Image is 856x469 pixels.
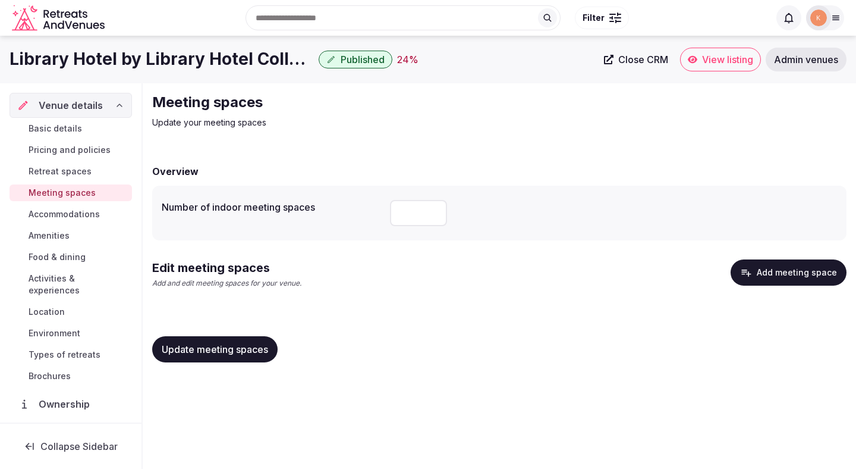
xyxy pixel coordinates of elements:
a: Accommodations [10,206,132,223]
button: Filter [575,7,629,29]
span: Accommodations [29,208,100,220]
span: Food & dining [29,251,86,263]
span: Pricing and policies [29,144,111,156]
svg: Retreats and Venues company logo [12,5,107,32]
span: Filter [583,12,605,24]
a: Amenities [10,227,132,244]
a: Activities & experiences [10,270,132,299]
span: View listing [702,54,753,65]
a: View listing [680,48,761,71]
span: Meeting spaces [29,187,96,199]
h2: Meeting spaces [152,93,552,112]
a: Retreat spaces [10,163,132,180]
span: Retreat spaces [29,165,92,177]
span: Update meeting spaces [162,343,268,355]
button: Add meeting space [731,259,846,286]
span: Venue details [39,98,103,112]
h2: Overview [152,164,199,179]
a: Brochures [10,368,132,384]
p: Add and edit meeting spaces for your venue. [152,279,301,289]
button: 24% [397,52,418,67]
a: Types of retreats [10,346,132,363]
span: Admin venues [774,54,838,65]
span: Basic details [29,123,82,135]
span: Collapse Sidebar [40,440,118,452]
span: Published [341,54,385,65]
span: Amenities [29,230,70,242]
a: Pricing and policies [10,142,132,158]
span: Location [29,306,65,318]
span: Brochures [29,370,71,382]
button: Update meeting spaces [152,336,278,362]
a: Administration [10,421,132,446]
p: Update your meeting spaces [152,117,552,129]
span: Ownership [39,397,95,411]
a: Environment [10,325,132,342]
div: 24 % [397,52,418,67]
label: Number of indoor meeting spaces [162,202,380,212]
h1: Library Hotel by Library Hotel Collection [10,48,314,71]
a: Ownership [10,392,132,417]
h2: Edit meeting spaces [152,259,301,276]
a: Food & dining [10,249,132,265]
img: katsabado [810,10,827,26]
span: Activities & experiences [29,273,127,296]
a: Close CRM [597,48,675,71]
span: Types of retreats [29,349,100,361]
a: Basic details [10,120,132,137]
a: Admin venues [766,48,846,71]
a: Meeting spaces [10,185,132,201]
span: Close CRM [618,54,668,65]
a: Location [10,304,132,320]
a: Visit the homepage [12,5,107,32]
span: Environment [29,327,80,339]
button: Collapse Sidebar [10,433,132,459]
button: Published [319,51,392,68]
